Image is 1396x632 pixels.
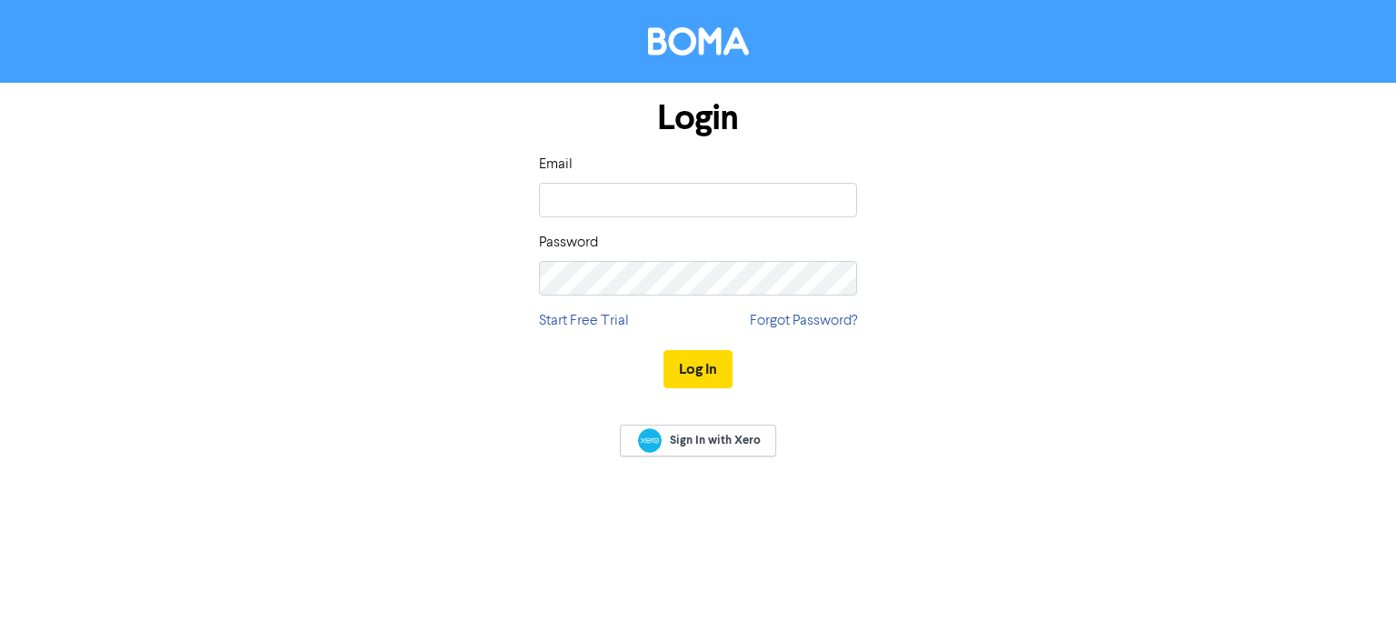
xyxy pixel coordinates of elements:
[539,310,629,332] a: Start Free Trial
[1305,545,1396,632] iframe: Chat Widget
[539,232,598,254] label: Password
[620,425,776,456] a: Sign In with Xero
[670,432,761,448] span: Sign In with Xero
[648,27,749,55] img: BOMA Logo
[638,428,662,453] img: Xero logo
[663,350,733,388] button: Log In
[539,154,573,176] label: Email
[539,97,857,139] h1: Login
[750,310,857,332] a: Forgot Password?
